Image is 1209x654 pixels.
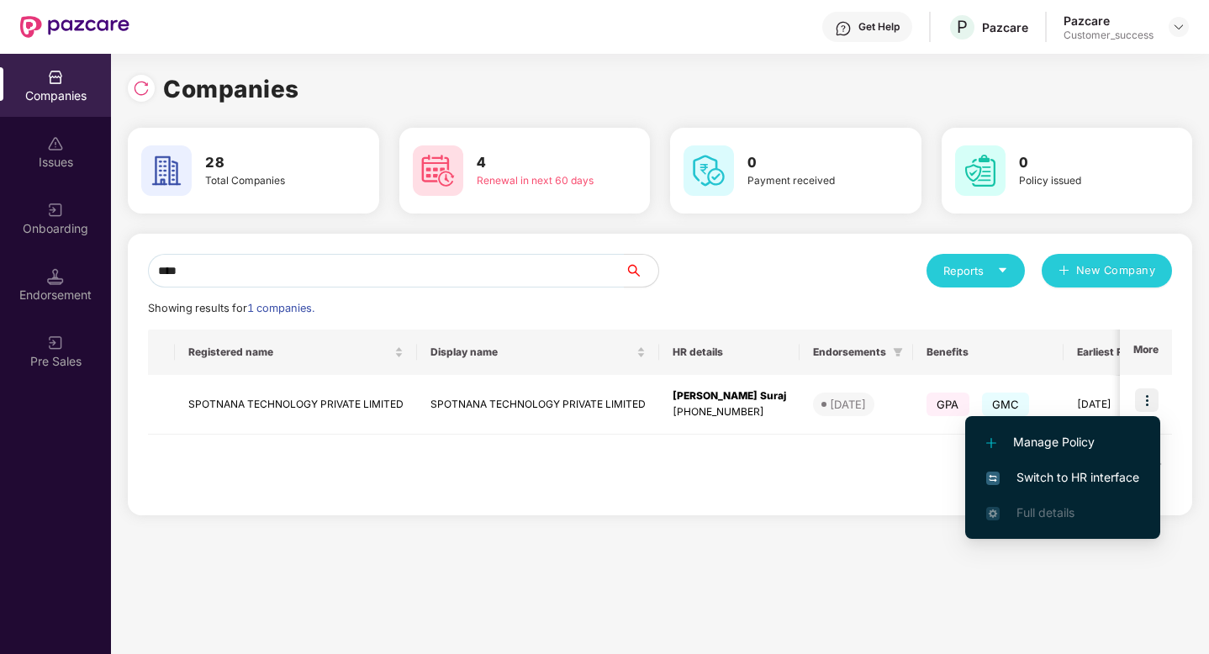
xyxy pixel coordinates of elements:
[1042,254,1172,287] button: plusNew Company
[133,80,150,97] img: svg+xml;base64,PHN2ZyBpZD0iUmVsb2FkLTMyeDMyIiB4bWxucz0iaHR0cDovL3d3dy53My5vcmcvMjAwMC9zdmciIHdpZH...
[188,345,391,359] span: Registered name
[830,396,866,413] div: [DATE]
[1019,173,1144,189] div: Policy issued
[477,152,602,174] h3: 4
[175,330,417,375] th: Registered name
[624,254,659,287] button: search
[673,404,786,420] div: [PHONE_NUMBER]
[141,145,192,196] img: svg+xml;base64,PHN2ZyB4bWxucz0iaHR0cDovL3d3dy53My5vcmcvMjAwMC9zdmciIHdpZHRoPSI2MCIgaGVpZ2h0PSI2MC...
[684,145,734,196] img: svg+xml;base64,PHN2ZyB4bWxucz0iaHR0cDovL3d3dy53My5vcmcvMjAwMC9zdmciIHdpZHRoPSI2MCIgaGVpZ2h0PSI2MC...
[47,135,64,152] img: svg+xml;base64,PHN2ZyBpZD0iSXNzdWVzX2Rpc2FibGVkIiB4bWxucz0iaHR0cDovL3d3dy53My5vcmcvMjAwMC9zdmciIH...
[624,264,658,277] span: search
[20,16,129,38] img: New Pazcare Logo
[1016,505,1074,520] span: Full details
[957,17,968,37] span: P
[1064,375,1172,435] td: [DATE]
[747,173,873,189] div: Payment received
[148,302,314,314] span: Showing results for
[913,330,1064,375] th: Benefits
[47,335,64,351] img: svg+xml;base64,PHN2ZyB3aWR0aD0iMjAiIGhlaWdodD0iMjAiIHZpZXdCb3g9IjAgMCAyMCAyMCIgZmlsbD0ibm9uZSIgeG...
[982,19,1028,35] div: Pazcare
[813,345,886,359] span: Endorsements
[1059,265,1069,278] span: plus
[1120,330,1172,375] th: More
[175,375,417,435] td: SPOTNANA TECHNOLOGY PRIVATE LIMITED
[986,507,1000,520] img: svg+xml;base64,PHN2ZyB4bWxucz0iaHR0cDovL3d3dy53My5vcmcvMjAwMC9zdmciIHdpZHRoPSIxNi4zNjMiIGhlaWdodD...
[430,345,633,359] span: Display name
[659,330,800,375] th: HR details
[477,173,602,189] div: Renewal in next 60 days
[747,152,873,174] h3: 0
[835,20,852,37] img: svg+xml;base64,PHN2ZyBpZD0iSGVscC0zMngzMiIgeG1sbnM9Imh0dHA6Ly93d3cudzMub3JnLzIwMDAvc3ZnIiB3aWR0aD...
[417,375,659,435] td: SPOTNANA TECHNOLOGY PRIVATE LIMITED
[205,152,330,174] h3: 28
[47,202,64,219] img: svg+xml;base64,PHN2ZyB3aWR0aD0iMjAiIGhlaWdodD0iMjAiIHZpZXdCb3g9IjAgMCAyMCAyMCIgZmlsbD0ibm9uZSIgeG...
[986,472,1000,485] img: svg+xml;base64,PHN2ZyB4bWxucz0iaHR0cDovL3d3dy53My5vcmcvMjAwMC9zdmciIHdpZHRoPSIxNiIgaGVpZ2h0PSIxNi...
[943,262,1008,279] div: Reports
[1076,262,1156,279] span: New Company
[997,265,1008,276] span: caret-down
[955,145,1006,196] img: svg+xml;base64,PHN2ZyB4bWxucz0iaHR0cDovL3d3dy53My5vcmcvMjAwMC9zdmciIHdpZHRoPSI2MCIgaGVpZ2h0PSI2MC...
[247,302,314,314] span: 1 companies.
[417,330,659,375] th: Display name
[47,268,64,285] img: svg+xml;base64,PHN2ZyB3aWR0aD0iMTQuNSIgaGVpZ2h0PSIxNC41IiB2aWV3Qm94PSIwIDAgMTYgMTYiIGZpbGw9Im5vbm...
[1135,388,1159,412] img: icon
[1064,13,1154,29] div: Pazcare
[47,69,64,86] img: svg+xml;base64,PHN2ZyBpZD0iQ29tcGFuaWVzIiB4bWxucz0iaHR0cDovL3d3dy53My5vcmcvMjAwMC9zdmciIHdpZHRoPS...
[673,388,786,404] div: [PERSON_NAME] Suraj
[1064,330,1172,375] th: Earliest Renewal
[413,145,463,196] img: svg+xml;base64,PHN2ZyB4bWxucz0iaHR0cDovL3d3dy53My5vcmcvMjAwMC9zdmciIHdpZHRoPSI2MCIgaGVpZ2h0PSI2MC...
[893,347,903,357] span: filter
[890,342,906,362] span: filter
[982,393,1030,416] span: GMC
[986,433,1139,451] span: Manage Policy
[1172,20,1185,34] img: svg+xml;base64,PHN2ZyBpZD0iRHJvcGRvd24tMzJ4MzIiIHhtbG5zPSJodHRwOi8vd3d3LnczLm9yZy8yMDAwL3N2ZyIgd2...
[1019,152,1144,174] h3: 0
[205,173,330,189] div: Total Companies
[927,393,969,416] span: GPA
[986,438,996,448] img: svg+xml;base64,PHN2ZyB4bWxucz0iaHR0cDovL3d3dy53My5vcmcvMjAwMC9zdmciIHdpZHRoPSIxMi4yMDEiIGhlaWdodD...
[858,20,900,34] div: Get Help
[986,468,1139,487] span: Switch to HR interface
[163,71,299,108] h1: Companies
[1064,29,1154,42] div: Customer_success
